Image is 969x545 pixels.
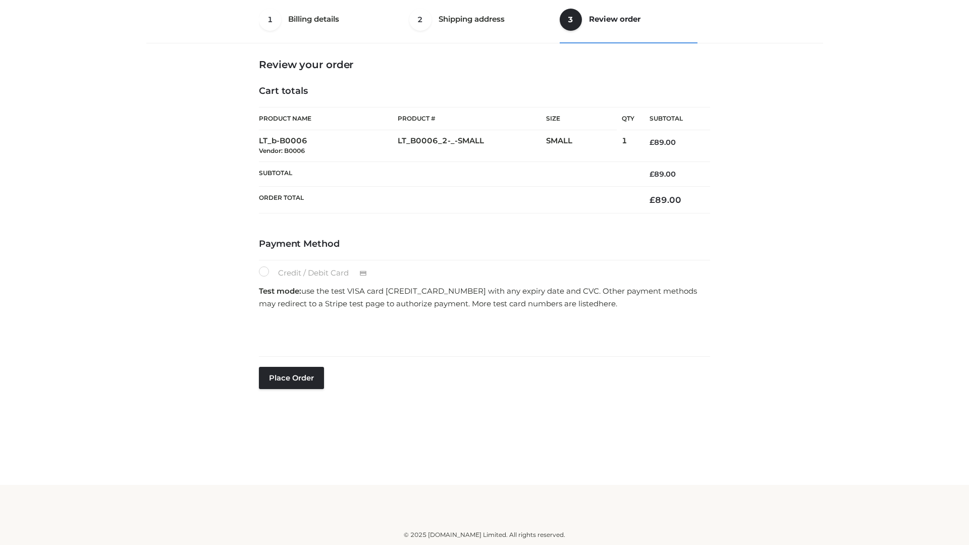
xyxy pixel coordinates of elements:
bdi: 89.00 [650,170,676,179]
bdi: 89.00 [650,138,676,147]
td: SMALL [546,130,622,162]
span: £ [650,138,654,147]
div: © 2025 [DOMAIN_NAME] Limited. All rights reserved. [150,530,819,540]
a: here [599,299,616,308]
th: Size [546,107,617,130]
p: use the test VISA card [CREDIT_CARD_NUMBER] with any expiry date and CVC. Other payment methods m... [259,285,710,310]
th: Qty [622,107,634,130]
bdi: 89.00 [650,195,681,205]
th: Order Total [259,187,634,213]
th: Product # [398,107,546,130]
th: Product Name [259,107,398,130]
h4: Cart totals [259,86,710,97]
th: Subtotal [259,161,634,186]
button: Place order [259,367,324,389]
th: Subtotal [634,107,710,130]
td: LT_b-B0006 [259,130,398,162]
iframe: Secure payment input frame [257,313,708,350]
td: 1 [622,130,634,162]
small: Vendor: B0006 [259,147,305,154]
label: Credit / Debit Card [259,266,378,280]
h4: Payment Method [259,239,710,250]
img: Credit / Debit Card [354,267,372,280]
h3: Review your order [259,59,710,71]
span: £ [650,195,655,205]
span: £ [650,170,654,179]
strong: Test mode: [259,286,301,296]
td: LT_B0006_2-_-SMALL [398,130,546,162]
